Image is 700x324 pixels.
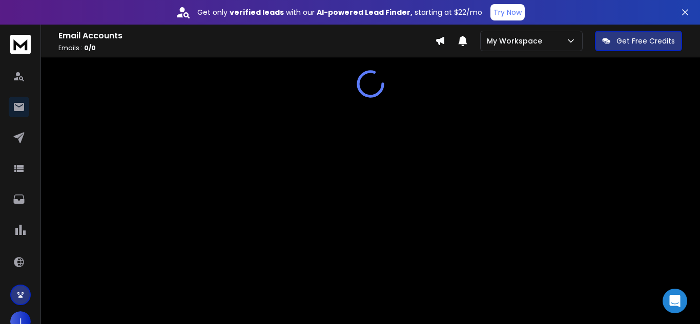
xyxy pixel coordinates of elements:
p: Get only with our starting at $22/mo [197,7,482,17]
p: Get Free Credits [616,36,675,46]
p: My Workspace [487,36,546,46]
img: logo [10,35,31,54]
strong: verified leads [230,7,284,17]
div: Open Intercom Messenger [663,289,687,313]
h1: Email Accounts [58,30,435,42]
p: Emails : [58,44,435,52]
span: 0 / 0 [84,44,96,52]
strong: AI-powered Lead Finder, [317,7,413,17]
button: Get Free Credits [595,31,682,51]
button: Try Now [490,4,525,20]
p: Try Now [493,7,522,17]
